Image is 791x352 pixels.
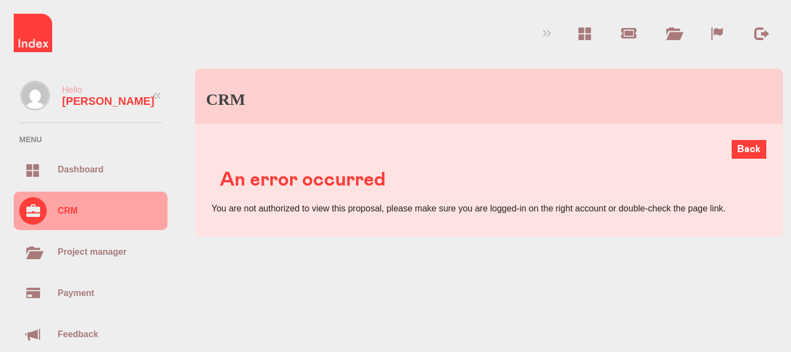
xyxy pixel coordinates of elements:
[206,90,246,108] h1: CRM
[58,328,98,341] div: Feedback
[14,233,168,271] a: Project manager
[58,246,126,259] div: Project manager
[732,140,766,159] a: Back
[62,96,154,107] div: [PERSON_NAME]
[14,274,168,312] a: Payment
[58,164,104,176] div: Dashboard
[8,123,173,145] div: Menu
[14,14,52,52] img: iwm-logo-2018.png
[62,85,82,94] span: Hello
[211,170,766,197] h2: An error occurred
[58,205,77,217] div: CRM
[14,150,168,189] a: Dashboard
[58,287,94,300] div: Payment
[14,192,168,230] a: CRM
[211,159,766,215] p: You are not authorized to view this proposal, please make sure you are logged-in on the right acc...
